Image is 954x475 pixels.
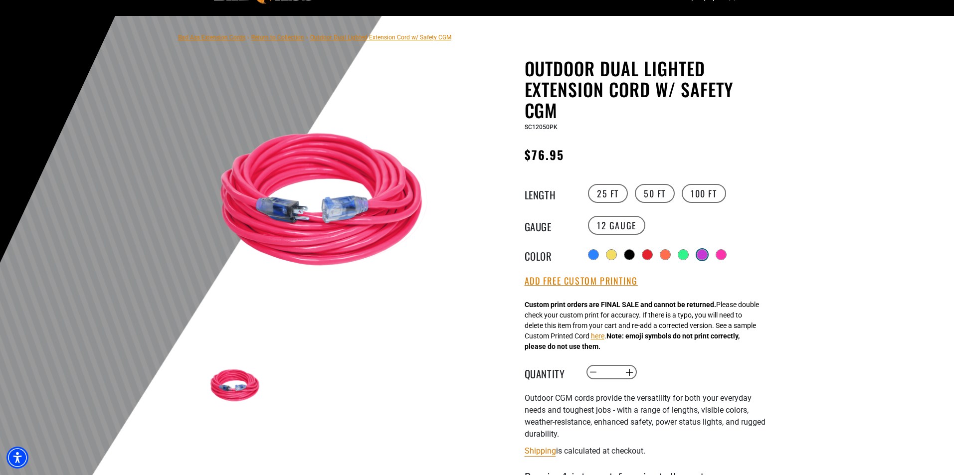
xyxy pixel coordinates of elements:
[525,219,574,232] legend: Gauge
[306,34,308,41] span: ›
[251,34,304,41] a: Return to Collection
[525,300,759,352] div: Please double check your custom print for accuracy. If there is a typo, you will need to delete t...
[525,248,574,261] legend: Color
[588,216,645,235] label: 12 Gauge
[310,34,451,41] span: Outdoor Dual Lighted Extension Cord w/ Safety CGM
[525,332,740,350] strong: Note: emoji symbols do not print correctly, please do not use them.
[635,184,675,203] label: 50 FT
[178,34,245,41] a: Bad Ass Extension Cords
[6,447,28,469] div: Accessibility Menu
[525,444,769,458] div: is calculated at checkout.
[588,184,628,203] label: 25 FT
[525,393,765,439] span: Outdoor CGM cords provide the versatility for both your everyday needs and toughest jobs - with a...
[207,357,265,415] img: Pink
[525,446,556,456] a: Shipping
[525,124,558,131] span: SC12050PK
[525,366,574,379] label: Quantity
[525,58,769,121] h1: Outdoor Dual Lighted Extension Cord w/ Safety CGM
[525,301,716,309] strong: Custom print orders are FINAL SALE and cannot be returned.
[525,276,638,287] button: Add Free Custom Printing
[525,146,564,163] span: $76.95
[591,331,604,341] button: here
[178,31,451,43] nav: breadcrumbs
[207,83,448,323] img: Pink
[247,34,249,41] span: ›
[525,187,574,200] legend: Length
[682,184,726,203] label: 100 FT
